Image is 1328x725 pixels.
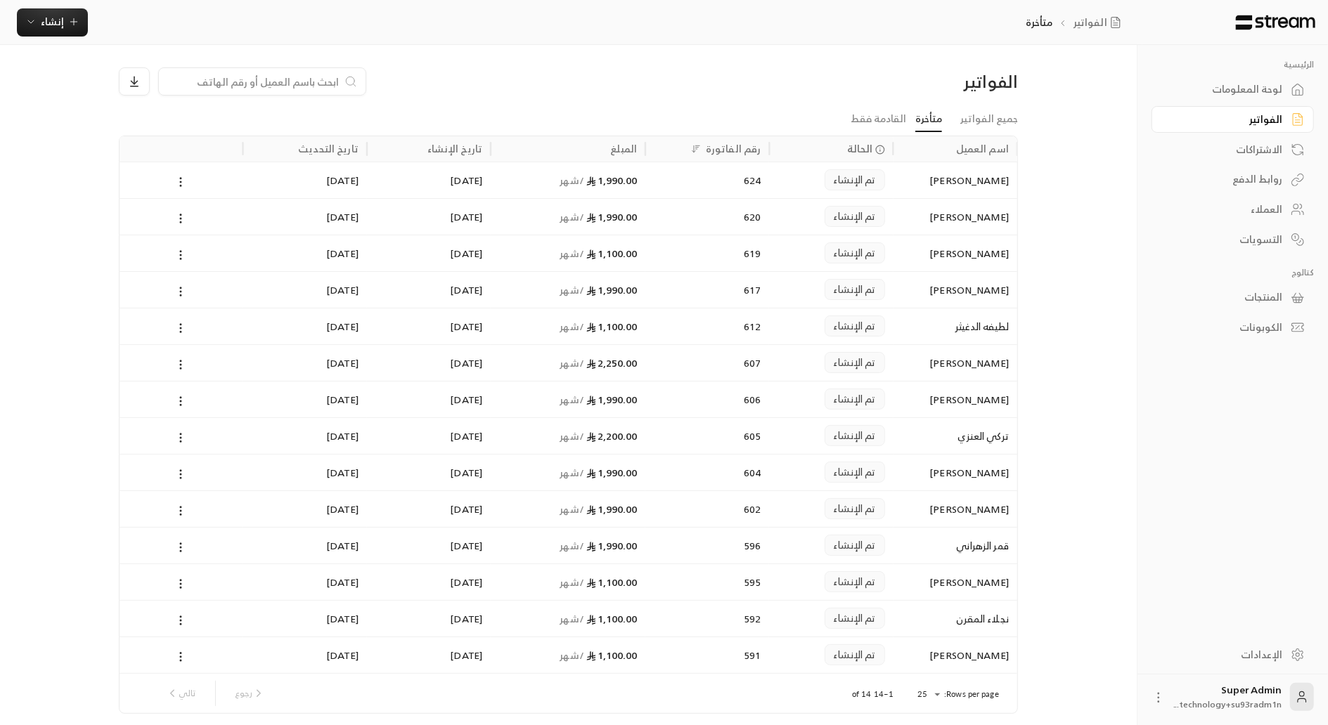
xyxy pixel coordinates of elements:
div: تركي العنزي [902,418,1009,454]
div: [PERSON_NAME] [902,162,1009,198]
div: 1,990.00 [499,272,637,308]
span: تم الإنشاء [834,538,876,552]
div: [DATE] [375,491,482,527]
div: 1,100.00 [499,637,637,673]
button: إنشاء [17,8,88,37]
span: تم الإنشاء [834,246,876,260]
div: 607 [654,345,761,381]
div: [PERSON_NAME] [902,235,1009,271]
span: / شهر [560,391,584,408]
a: العملاء [1152,196,1314,223]
span: / شهر [560,171,584,189]
div: 1,990.00 [499,455,637,490]
div: [DATE] [252,455,359,490]
div: [DATE] [252,637,359,673]
div: الكوبونات [1169,320,1282,334]
div: 1,100.00 [499,601,637,636]
div: 595 [654,564,761,600]
span: / شهر [560,318,584,335]
div: [PERSON_NAME] [902,381,1009,417]
div: [DATE] [375,162,482,198]
div: [DATE] [375,418,482,454]
div: [DATE] [252,272,359,308]
div: [DATE] [375,272,482,308]
div: 1,990.00 [499,528,637,563]
span: تم الإنشاء [834,319,876,333]
div: 1,100.00 [499,564,637,600]
div: تاريخ الإنشاء [427,140,482,157]
span: إنشاء [41,13,64,30]
div: 1,990.00 [499,381,637,417]
span: / شهر [560,610,584,627]
div: [DATE] [252,199,359,235]
span: / شهر [560,281,584,299]
a: القادمة فقط [851,107,906,131]
span: / شهر [560,208,584,226]
div: Super Admin [1174,683,1282,711]
span: تم الإنشاء [834,648,876,662]
span: تم الإنشاء [834,209,876,223]
nav: breadcrumb [1026,15,1127,30]
div: التسويات [1169,233,1282,247]
span: تم الإنشاء [834,575,876,589]
div: 1,100.00 [499,235,637,271]
a: متأخرة [915,107,942,132]
a: الفواتير [1152,106,1314,133]
div: [PERSON_NAME] [902,491,1009,527]
span: الحالة [847,141,873,156]
button: Sort [688,141,704,157]
span: تم الإنشاء [834,429,876,443]
a: جميع الفواتير [960,107,1018,131]
div: [DATE] [375,199,482,235]
div: 619 [654,235,761,271]
a: الفواتير [1074,15,1127,30]
div: [DATE] [252,418,359,454]
span: technology+su93radm1n... [1174,697,1282,712]
div: [DATE] [252,491,359,527]
a: الكوبونات [1152,314,1314,341]
div: [DATE] [252,162,359,198]
a: لوحة المعلومات [1152,76,1314,103]
span: تم الإنشاء [834,355,876,370]
div: 1,990.00 [499,491,637,527]
span: تم الإنشاء [834,282,876,296]
div: [DATE] [252,308,359,344]
div: الإعدادات [1169,648,1282,662]
span: تم الإنشاء [834,173,876,187]
span: / شهر [560,244,584,262]
div: [DATE] [252,235,359,271]
span: / شهر [560,573,584,591]
div: [DATE] [375,528,482,563]
img: Logo [1234,15,1317,30]
div: قمر الزهراني [902,528,1009,563]
div: تاريخ التحديث [298,140,359,157]
div: روابط الدفع [1169,172,1282,186]
div: 591 [654,637,761,673]
span: / شهر [560,646,584,664]
div: [DATE] [252,528,359,563]
div: [DATE] [252,601,359,636]
div: [PERSON_NAME] [902,455,1009,490]
div: [DATE] [375,601,482,636]
input: ابحث باسم العميل أو رقم الهاتف [167,74,339,89]
div: 604 [654,455,761,490]
span: / شهر [560,354,584,372]
div: [PERSON_NAME] [902,272,1009,308]
span: تم الإنشاء [834,465,876,479]
div: 602 [654,491,761,527]
div: [PERSON_NAME] [902,564,1009,600]
div: [DATE] [252,345,359,381]
div: [DATE] [375,564,482,600]
p: الرئيسية [1152,59,1314,70]
div: العملاء [1169,202,1282,216]
div: اسم العميل [956,140,1009,157]
div: [DATE] [375,455,482,490]
div: 624 [654,162,761,198]
div: 1,990.00 [499,199,637,235]
div: [DATE] [375,235,482,271]
div: [DATE] [375,308,482,344]
span: تم الإنشاء [834,392,876,406]
div: 592 [654,601,761,636]
div: رقم الفاتورة [706,140,761,157]
span: / شهر [560,500,584,518]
